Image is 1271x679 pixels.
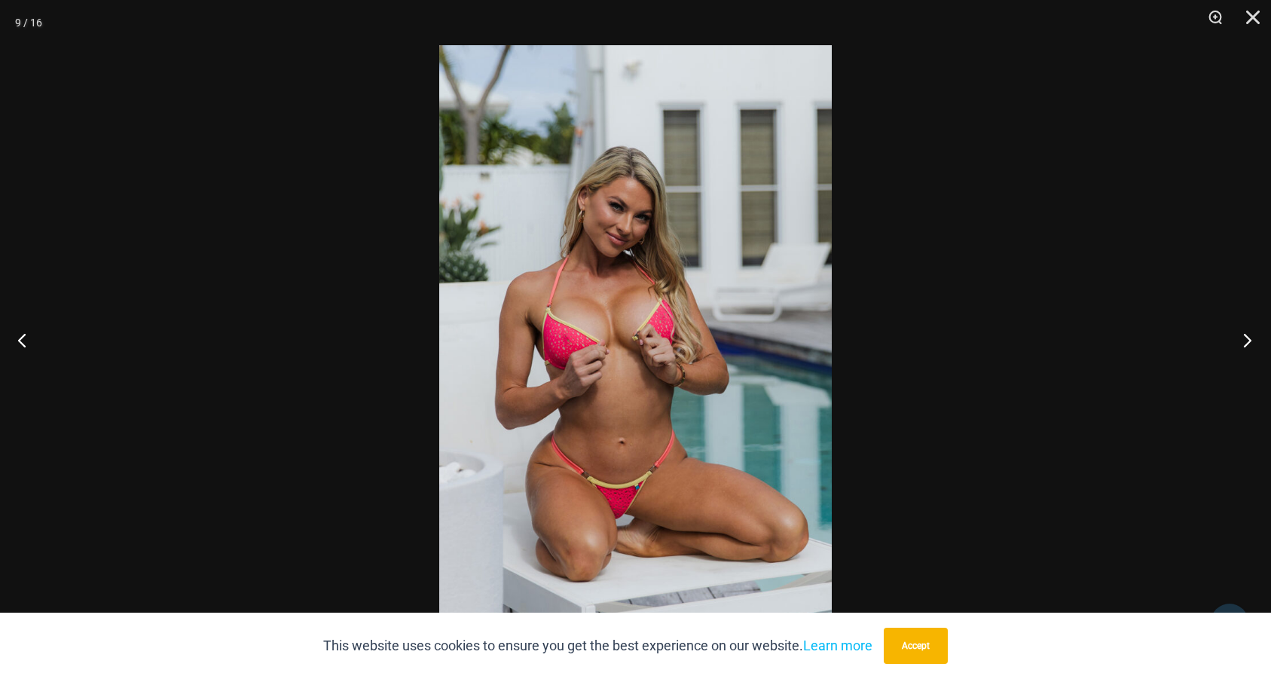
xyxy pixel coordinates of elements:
[803,638,872,653] a: Learn more
[1214,302,1271,378] button: Next
[439,45,832,634] img: Bubble Mesh Highlight Pink 323 Top 469 Thong 05
[884,628,948,664] button: Accept
[323,635,872,657] p: This website uses cookies to ensure you get the best experience on our website.
[15,11,42,34] div: 9 / 16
